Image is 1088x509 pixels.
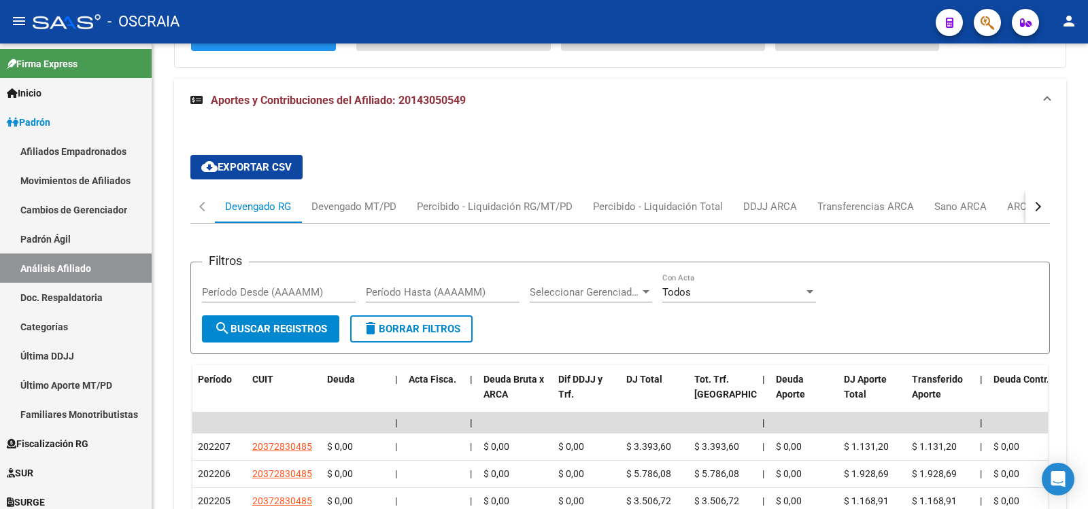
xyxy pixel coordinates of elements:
[912,441,957,452] span: $ 1.131,20
[198,374,232,385] span: Período
[762,441,764,452] span: |
[417,199,573,214] div: Percibido - Liquidación RG/MT/PD
[912,468,957,479] span: $ 1.928,69
[395,495,397,506] span: |
[252,468,312,479] span: 20372830485
[327,441,353,452] span: $ 0,00
[980,441,982,452] span: |
[817,199,914,214] div: Transferencias ARCA
[776,468,802,479] span: $ 0,00
[483,374,544,400] span: Deuda Bruta x ARCA
[621,365,689,425] datatable-header-cell: DJ Total
[252,441,312,452] span: 20372830485
[844,495,889,506] span: $ 1.168,91
[252,495,312,506] span: 20372830485
[470,495,472,506] span: |
[395,441,397,452] span: |
[844,441,889,452] span: $ 1.131,20
[980,417,983,428] span: |
[192,365,247,425] datatable-header-cell: Período
[107,7,180,37] span: - OSCRAIA
[762,417,765,428] span: |
[350,315,473,343] button: Borrar Filtros
[7,115,50,130] span: Padrón
[993,468,1019,479] span: $ 0,00
[390,365,403,425] datatable-header-cell: |
[11,13,27,29] mat-icon: menu
[776,495,802,506] span: $ 0,00
[553,365,621,425] datatable-header-cell: Dif DDJJ y Trf.
[190,155,303,179] button: Exportar CSV
[530,286,640,298] span: Seleccionar Gerenciador
[626,495,671,506] span: $ 3.506,72
[844,468,889,479] span: $ 1.928,69
[980,374,983,385] span: |
[7,56,78,71] span: Firma Express
[980,495,982,506] span: |
[464,365,478,425] datatable-header-cell: |
[694,441,739,452] span: $ 3.393,60
[470,417,473,428] span: |
[252,374,273,385] span: CUIT
[1061,13,1077,29] mat-icon: person
[362,320,379,336] mat-icon: delete
[762,374,765,385] span: |
[912,495,957,506] span: $ 1.168,91
[322,365,390,425] datatable-header-cell: Deuda
[478,365,553,425] datatable-header-cell: Deuda Bruta x ARCA
[558,468,584,479] span: $ 0,00
[247,365,322,425] datatable-header-cell: CUIT
[409,374,456,385] span: Acta Fisca.
[593,199,723,214] div: Percibido - Liquidación Total
[327,374,355,385] span: Deuda
[626,468,671,479] span: $ 5.786,08
[483,441,509,452] span: $ 0,00
[174,79,1066,122] mat-expansion-panel-header: Aportes y Contribuciones del Afiliado: 20143050549
[558,374,602,400] span: Dif DDJJ y Trf.
[980,468,982,479] span: |
[626,441,671,452] span: $ 3.393,60
[202,251,249,270] h3: Filtros
[662,286,691,298] span: Todos
[403,365,464,425] datatable-header-cell: Acta Fisca.
[844,374,887,400] span: DJ Aporte Total
[214,323,327,335] span: Buscar Registros
[558,495,584,506] span: $ 0,00
[327,495,353,506] span: $ 0,00
[1042,463,1074,495] div: Open Intercom Messenger
[483,468,509,479] span: $ 0,00
[694,495,739,506] span: $ 3.506,72
[776,374,805,400] span: Deuda Aporte
[470,441,472,452] span: |
[395,417,398,428] span: |
[201,161,292,173] span: Exportar CSV
[7,86,41,101] span: Inicio
[225,199,291,214] div: Devengado RG
[993,495,1019,506] span: $ 0,00
[776,441,802,452] span: $ 0,00
[558,441,584,452] span: $ 0,00
[757,365,770,425] datatable-header-cell: |
[198,441,231,452] span: 202207
[362,323,460,335] span: Borrar Filtros
[202,315,339,343] button: Buscar Registros
[7,466,33,480] span: SUR
[993,374,1049,385] span: Deuda Contr.
[311,199,396,214] div: Devengado MT/PD
[934,199,987,214] div: Sano ARCA
[211,94,466,107] span: Aportes y Contribuciones del Afiliado: 20143050549
[743,199,797,214] div: DDJJ ARCA
[214,320,231,336] mat-icon: search
[974,365,988,425] datatable-header-cell: |
[198,495,231,506] span: 202205
[762,468,764,479] span: |
[762,495,764,506] span: |
[470,374,473,385] span: |
[395,374,398,385] span: |
[201,158,218,175] mat-icon: cloud_download
[770,365,838,425] datatable-header-cell: Deuda Aporte
[626,374,662,385] span: DJ Total
[906,365,974,425] datatable-header-cell: Transferido Aporte
[838,365,906,425] datatable-header-cell: DJ Aporte Total
[483,495,509,506] span: $ 0,00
